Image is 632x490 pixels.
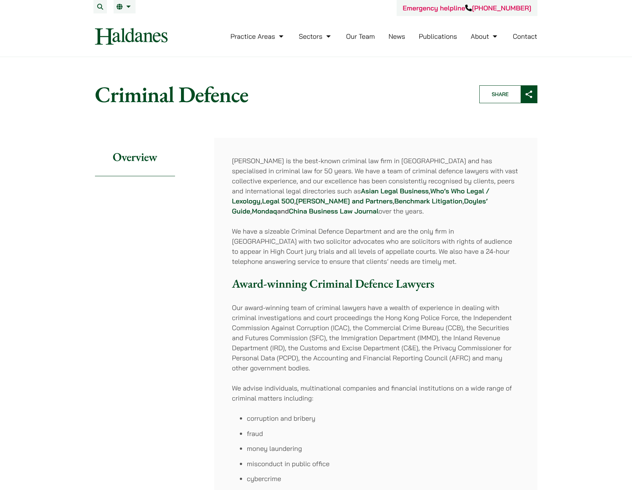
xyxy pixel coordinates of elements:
li: misconduct in public office [247,459,520,469]
span: Share [480,86,521,103]
strong: , [260,197,262,205]
li: corruption and bribery [247,413,520,423]
strong: , [429,187,430,195]
li: money laundering [247,443,520,453]
a: Asian Legal Business [361,187,429,195]
a: China Business Law Journal [289,207,379,215]
a: Our Team [346,32,375,41]
a: Emergency helpline[PHONE_NUMBER] [403,4,531,12]
a: News [388,32,405,41]
a: Who’s Who Legal / Lexology [232,187,490,205]
a: About [471,32,499,41]
a: [PERSON_NAME] and Partners [296,197,393,205]
a: EN [117,4,133,10]
strong: , [294,197,296,205]
p: We advise individuals, multinational companies and financial institutions on a wide range of crim... [232,383,520,403]
strong: and [277,207,289,215]
li: cybercrime [247,474,520,484]
a: Practice Areas [231,32,285,41]
a: Publications [419,32,457,41]
img: Logo of Haldanes [95,28,168,45]
p: Our award-winning team of criminal lawyers have a wealth of experience in dealing with criminal i... [232,303,520,373]
a: Benchmark Litigation [394,197,463,205]
a: Doyles’ Guide [232,197,488,215]
strong: , [250,207,252,215]
strong: , , [393,197,464,205]
h2: Overview [95,138,175,176]
p: We have a sizeable Criminal Defence Department and are the only firm in [GEOGRAPHIC_DATA] with tw... [232,226,520,266]
a: Legal 500 [262,197,294,205]
a: Mondaq [252,207,277,215]
button: Share [479,85,537,103]
a: Contact [513,32,537,41]
li: fraud [247,429,520,439]
a: Sectors [299,32,332,41]
p: [PERSON_NAME] is the best-known criminal law firm in [GEOGRAPHIC_DATA] and has specialised in cri... [232,156,520,216]
h1: Criminal Defence [95,81,467,108]
h3: Award-winning Criminal Defence Lawyers [232,276,520,291]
